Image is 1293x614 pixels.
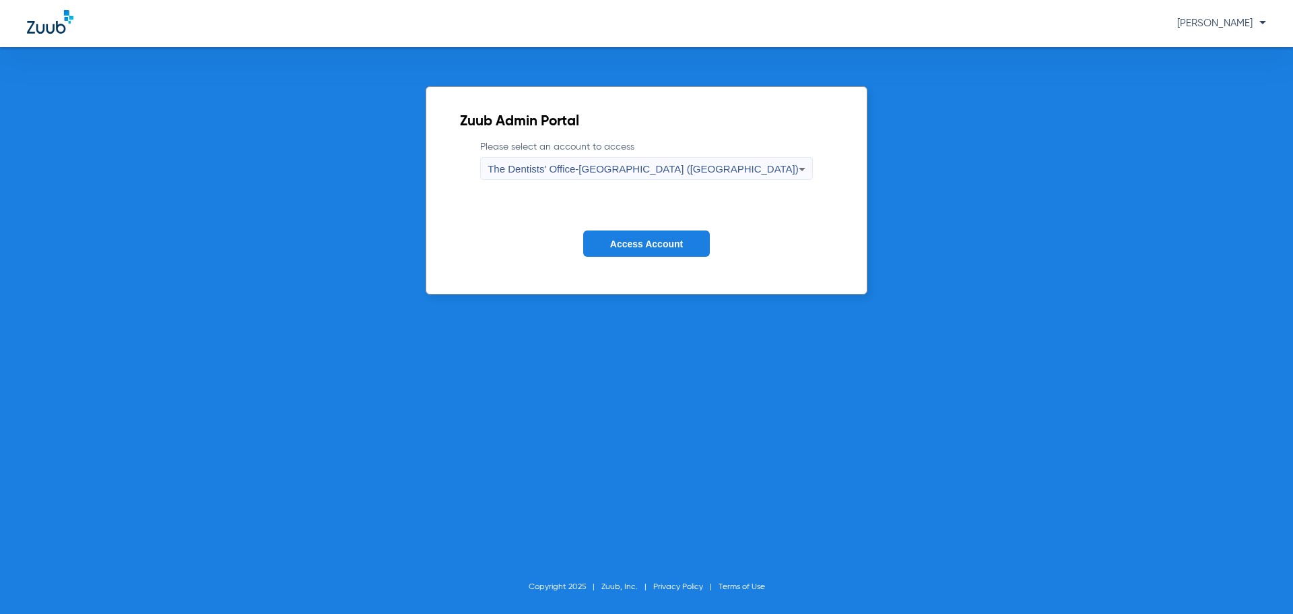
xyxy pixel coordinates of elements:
[1177,18,1266,28] span: [PERSON_NAME]
[610,239,683,249] span: Access Account
[480,140,813,180] label: Please select an account to access
[529,580,601,594] li: Copyright 2025
[653,583,703,591] a: Privacy Policy
[583,231,710,257] button: Access Account
[27,10,73,34] img: Zuub Logo
[719,583,765,591] a: Terms of Use
[460,115,833,129] h2: Zuub Admin Portal
[488,163,799,175] span: The Dentists' Office-[GEOGRAPHIC_DATA] ([GEOGRAPHIC_DATA])
[601,580,653,594] li: Zuub, Inc.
